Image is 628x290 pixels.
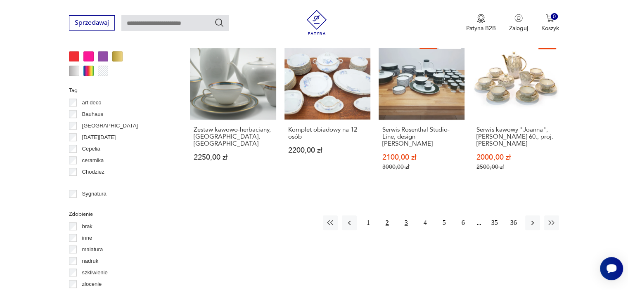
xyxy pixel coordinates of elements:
p: Sygnatura [82,189,107,198]
a: SaleSerwis kawowy "Joanna", Karolina l. 60., proj. W. PotackiSerwis kawowy "Joanna", [PERSON_NAME... [473,34,559,186]
button: 6 [456,215,471,230]
p: Chodzież [82,167,104,177]
button: 5 [437,215,452,230]
button: 0Koszyk [541,14,559,32]
p: 3000,00 zł [382,163,461,170]
button: Szukaj [214,18,224,28]
img: Ikona medalu [477,14,485,23]
p: inne [82,233,92,243]
iframe: Smartsupp widget button [600,257,623,280]
p: [GEOGRAPHIC_DATA] [82,121,138,130]
h3: Serwis kawowy "Joanna", [PERSON_NAME] 60., proj. [PERSON_NAME] [476,126,555,147]
p: 2100,00 zł [382,154,461,161]
button: Sprzedawaj [69,15,115,31]
button: 4 [418,215,433,230]
p: Patyna B2B [466,24,496,32]
p: [DATE][DATE] [82,133,116,142]
p: Bauhaus [82,110,103,119]
a: SaleKlasykSerwis Rosenthal Studio-Line, design Tapio WirkkalaSerwis Rosenthal Studio-Line, design... [379,34,464,186]
button: 35 [487,215,502,230]
p: 2500,00 zł [476,163,555,170]
img: Ikona koszyka [546,14,554,22]
p: malatura [82,245,103,254]
p: nadruk [82,257,99,266]
p: Zaloguj [509,24,528,32]
a: Ikona medaluPatyna B2B [466,14,496,32]
img: Patyna - sklep z meblami i dekoracjami vintage [304,10,329,35]
h3: Serwis Rosenthal Studio-Line, design [PERSON_NAME] [382,126,461,147]
a: Komplet obiadowy na 12 osóbKomplet obiadowy na 12 osób2200,00 zł [284,34,370,186]
p: Zdobienie [69,210,170,219]
div: 0 [551,13,558,20]
p: szkliwienie [82,268,108,277]
p: ceramika [82,156,104,165]
button: 2 [380,215,395,230]
a: Zestaw kawowo-herbaciany, Rosenthal, NiemcyZestaw kawowo-herbaciany, [GEOGRAPHIC_DATA], [GEOGRAPH... [190,34,276,186]
p: Ćmielów [82,179,103,188]
button: 1 [361,215,376,230]
p: Cepelia [82,144,100,153]
p: 2200,00 zł [288,147,367,154]
p: Tag [69,86,170,95]
img: Ikonka użytkownika [514,14,523,22]
a: Sprzedawaj [69,21,115,26]
p: złocenie [82,280,102,289]
p: brak [82,222,92,231]
h3: Zestaw kawowo-herbaciany, [GEOGRAPHIC_DATA], [GEOGRAPHIC_DATA] [194,126,272,147]
p: art deco [82,98,102,107]
button: 3 [399,215,414,230]
p: 2250,00 zł [194,154,272,161]
h3: Komplet obiadowy na 12 osób [288,126,367,140]
button: 36 [506,215,521,230]
button: Patyna B2B [466,14,496,32]
p: Koszyk [541,24,559,32]
button: Zaloguj [509,14,528,32]
p: 2000,00 zł [476,154,555,161]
